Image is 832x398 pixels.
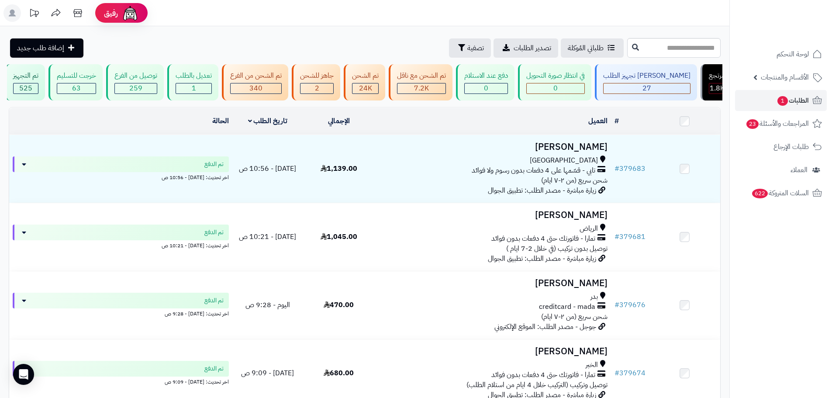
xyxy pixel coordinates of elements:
[580,224,598,234] span: الرياض
[615,368,646,378] a: #379674
[514,43,551,53] span: تصدير الطلبات
[104,64,166,100] a: توصيل من الفرع 259
[561,38,624,58] a: طلباتي المُوكلة
[777,96,788,106] span: 1
[300,83,333,93] div: 2
[488,185,596,196] span: زيارة مباشرة - مصدر الطلب: تطبيق الجوال
[13,377,229,386] div: اخر تحديث: [DATE] - 9:09 ص
[467,43,484,53] span: تصفية
[192,83,196,93] span: 1
[642,83,651,93] span: 27
[245,300,290,310] span: اليوم - 9:28 ص
[735,90,827,111] a: الطلبات1
[586,360,598,370] span: الخبر
[378,142,608,152] h3: [PERSON_NAME]
[352,83,378,93] div: 24020
[777,94,809,107] span: الطلبات
[539,302,595,312] span: creditcard - mada
[752,189,768,198] span: 622
[378,210,608,220] h3: [PERSON_NAME]
[47,64,104,100] a: خرجت للتسليم 63
[516,64,593,100] a: في انتظار صورة التحويل 0
[387,64,454,100] a: تم الشحن مع ناقل 7.2K
[204,160,224,169] span: تم الدفع
[414,83,429,93] span: 7.2K
[615,232,619,242] span: #
[241,368,294,378] span: [DATE] - 9:09 ص
[359,83,372,93] span: 24K
[378,346,608,356] h3: [PERSON_NAME]
[352,71,379,81] div: تم الشحن
[454,64,516,100] a: دفع عند الاستلام 0
[735,44,827,65] a: لوحة التحكم
[231,83,281,93] div: 340
[13,240,229,249] div: اخر تحديث: [DATE] - 10:21 ص
[324,368,354,378] span: 680.00
[342,64,387,100] a: تم الشحن 24K
[72,83,81,93] span: 63
[709,71,725,81] div: مرتجع
[777,48,809,60] span: لوحة التحكم
[506,243,608,254] span: توصيل بدون تركيب (في خلال 2-7 ايام )
[593,64,699,100] a: [PERSON_NAME] تجهيز الطلب 27
[590,292,598,302] span: بدر
[13,71,38,81] div: تم التجهيز
[484,83,488,93] span: 0
[553,83,558,93] span: 0
[176,71,212,81] div: تعديل بالطلب
[230,71,282,81] div: تم الشحن من الفرع
[300,71,334,81] div: جاهز للشحن
[464,71,508,81] div: دفع عند الاستلام
[328,116,350,126] a: الإجمالي
[526,71,585,81] div: في انتظار صورة التحويل
[735,136,827,157] a: طلبات الإرجاع
[14,83,38,93] div: 525
[603,71,690,81] div: [PERSON_NAME] تجهيز الطلب
[488,253,596,264] span: زيارة مباشرة - مصدر الطلب: تطبيق الجوال
[615,116,619,126] a: #
[465,83,507,93] div: 0
[104,8,118,18] span: رفيق
[321,232,357,242] span: 1,045.00
[204,364,224,373] span: تم الدفع
[115,83,157,93] div: 259
[773,141,809,153] span: طلبات الإرجاع
[710,83,725,93] span: 1.8K
[568,43,604,53] span: طلباتي المُوكلة
[315,83,319,93] span: 2
[220,64,290,100] a: تم الشحن من الفرع 340
[204,296,224,305] span: تم الدفع
[248,116,288,126] a: تاريخ الطلب
[773,24,824,43] img: logo-2.png
[615,232,646,242] a: #379681
[13,308,229,318] div: اخر تحديث: [DATE] - 9:28 ص
[530,156,598,166] span: [GEOGRAPHIC_DATA]
[23,4,45,24] a: تحديثات المنصة
[491,370,595,380] span: تمارا - فاتورتك حتى 4 دفعات بدون فوائد
[761,71,809,83] span: الأقسام والمنتجات
[735,113,827,134] a: المراجعات والأسئلة23
[588,116,608,126] a: العميل
[699,64,733,100] a: مرتجع 1.8K
[378,278,608,288] h3: [PERSON_NAME]
[472,166,595,176] span: تابي - قسّمها على 4 دفعات بدون رسوم ولا فوائد
[212,116,229,126] a: الحالة
[204,228,224,237] span: تم الدفع
[604,83,690,93] div: 27
[176,83,211,93] div: 1
[249,83,262,93] span: 340
[735,159,827,180] a: العملاء
[114,71,157,81] div: توصيل من الفرع
[57,71,96,81] div: خرجت للتسليم
[239,163,296,174] span: [DATE] - 10:56 ص
[491,234,595,244] span: تمارا - فاتورتك حتى 4 دفعات بدون فوائد
[746,118,809,130] span: المراجعات والأسئلة
[615,300,619,310] span: #
[709,83,725,93] div: 1843
[324,300,354,310] span: 470.00
[615,163,619,174] span: #
[746,119,759,129] span: 23
[541,311,608,322] span: شحن سريع (من ٢-٧ ايام)
[735,183,827,204] a: السلات المتروكة622
[615,368,619,378] span: #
